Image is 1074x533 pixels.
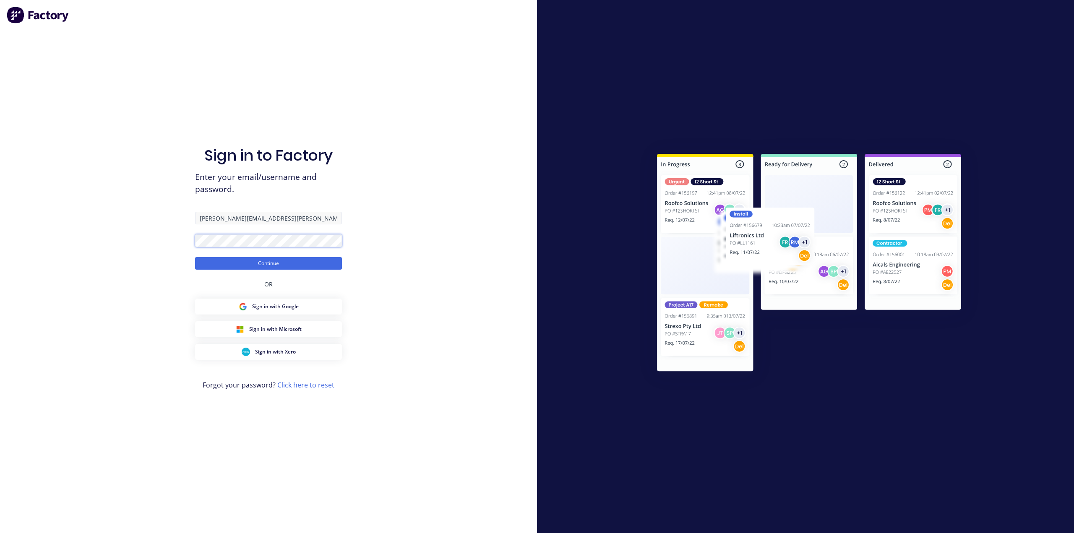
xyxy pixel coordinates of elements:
h1: Sign in to Factory [204,146,333,164]
span: Forgot your password? [203,380,334,390]
img: Sign in [639,137,980,391]
a: Click here to reset [277,380,334,390]
button: Xero Sign inSign in with Xero [195,344,342,360]
button: Microsoft Sign inSign in with Microsoft [195,321,342,337]
img: Google Sign in [239,302,247,311]
img: Xero Sign in [242,348,250,356]
button: Google Sign inSign in with Google [195,299,342,315]
span: Sign in with Google [252,303,299,310]
img: Microsoft Sign in [236,325,244,333]
span: Enter your email/username and password. [195,171,342,195]
button: Continue [195,257,342,270]
input: Email/Username [195,212,342,224]
span: Sign in with Microsoft [249,325,302,333]
img: Factory [7,7,70,23]
span: Sign in with Xero [255,348,296,356]
div: OR [264,270,273,299]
